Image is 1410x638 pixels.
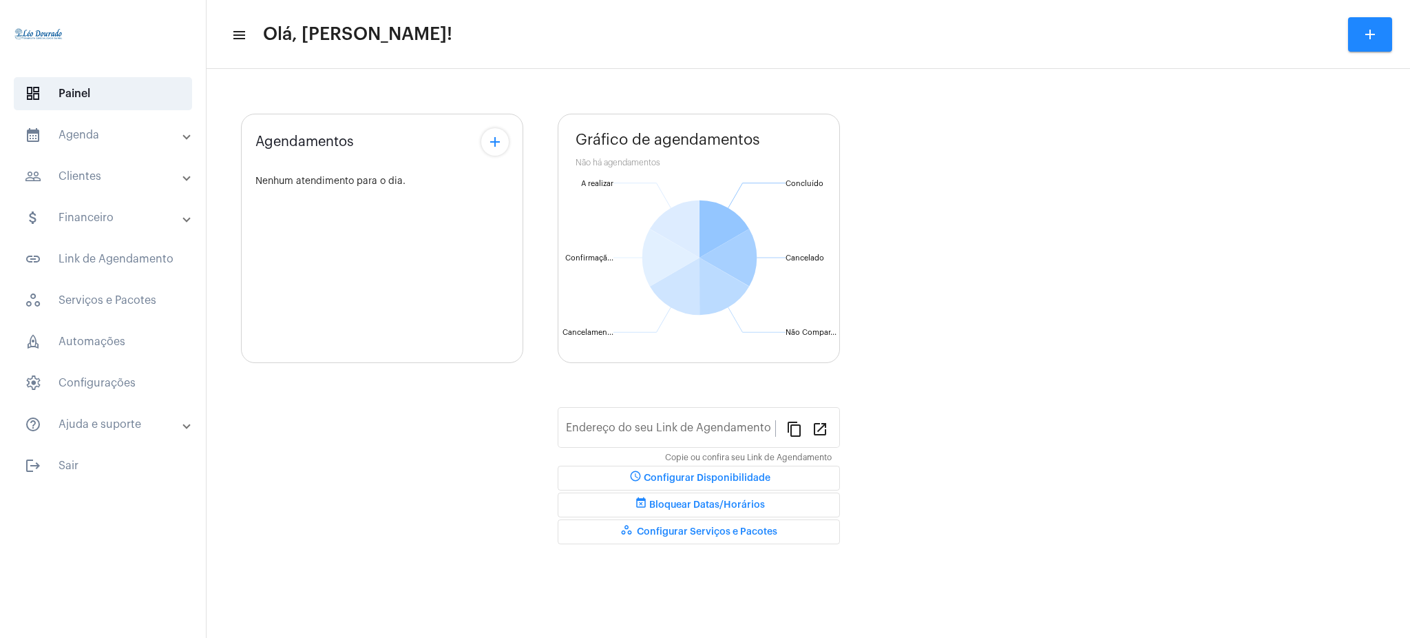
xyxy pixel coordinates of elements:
[558,466,840,491] button: Configurar Disponibilidade
[263,23,452,45] span: Olá, [PERSON_NAME]!
[786,254,824,262] text: Cancelado
[558,493,840,517] button: Bloquear Datas/Horários
[665,453,832,463] mat-hint: Copie ou confira seu Link de Agendamento
[786,180,823,187] text: Concluído
[8,408,206,441] mat-expansion-panel-header: sidenav iconAjuda e suporte
[255,176,509,187] div: Nenhum atendimento para o dia.
[627,470,644,486] mat-icon: schedule
[566,424,775,437] input: Link
[25,375,41,391] span: sidenav icon
[25,416,184,433] mat-panel-title: Ajuda e suporte
[812,420,828,437] mat-icon: open_in_new
[633,497,649,513] mat-icon: event_busy
[576,132,760,148] span: Gráfico de agendamentos
[255,134,354,150] span: Agendamentos
[25,416,41,433] mat-icon: sidenav icon
[25,85,41,102] span: sidenav icon
[620,524,637,540] mat-icon: workspaces_outlined
[565,254,613,263] text: Confirmaçã...
[14,325,192,358] span: Automações
[487,134,503,150] mat-icon: add
[25,457,41,474] mat-icon: sidenav icon
[25,127,41,143] mat-icon: sidenav icon
[25,127,184,143] mat-panel-title: Agenda
[1362,26,1378,43] mat-icon: add
[25,209,41,226] mat-icon: sidenav icon
[633,500,765,510] span: Bloquear Datas/Horários
[8,119,206,152] mat-expansion-panel-header: sidenav iconAgenda
[25,168,41,185] mat-icon: sidenav icon
[558,519,840,544] button: Configurar Serviços e Pacotes
[14,367,192,400] span: Configurações
[231,27,245,43] mat-icon: sidenav icon
[786,329,836,336] text: Não Compar...
[14,77,192,110] span: Painel
[620,527,777,537] span: Configurar Serviços e Pacotes
[25,292,41,309] span: sidenav icon
[14,284,192,317] span: Serviços e Pacotes
[14,449,192,482] span: Sair
[11,7,66,62] img: 4c910ca3-f26c-c648-53c7-1a2041c6e520.jpg
[25,251,41,267] mat-icon: sidenav icon
[8,160,206,193] mat-expansion-panel-header: sidenav iconClientes
[627,473,770,483] span: Configurar Disponibilidade
[786,420,803,437] mat-icon: content_copy
[25,168,184,185] mat-panel-title: Clientes
[562,329,613,336] text: Cancelamen...
[25,333,41,350] span: sidenav icon
[14,243,192,276] span: Link de Agendamento
[8,201,206,234] mat-expansion-panel-header: sidenav iconFinanceiro
[581,180,613,187] text: A realizar
[25,209,184,226] mat-panel-title: Financeiro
